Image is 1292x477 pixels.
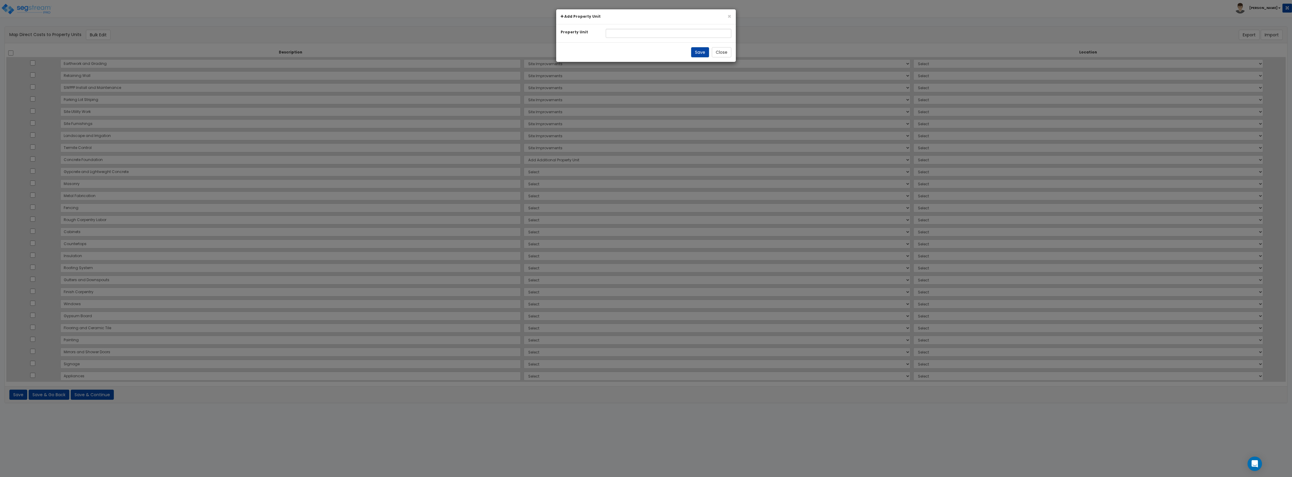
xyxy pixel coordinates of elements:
b: Add Property Unit [564,14,601,19]
div: Open Intercom Messenger [1248,457,1262,471]
button: × [727,13,731,20]
button: Close [712,47,731,57]
button: Save [691,47,709,57]
small: Property Unit [561,30,588,35]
